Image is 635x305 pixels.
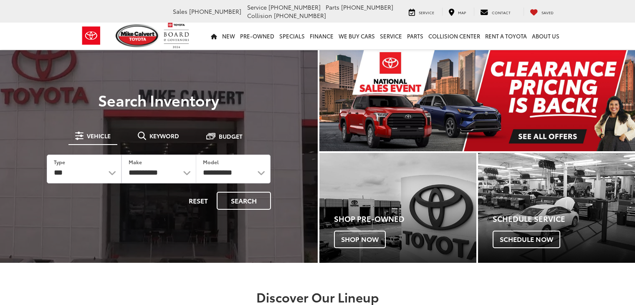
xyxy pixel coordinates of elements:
[474,8,517,16] a: Contact
[208,23,220,49] a: Home
[442,8,472,16] a: Map
[334,231,386,248] span: Shop Now
[149,133,179,139] span: Keyword
[219,133,243,139] span: Budget
[326,3,339,11] span: Parts
[334,215,476,223] h4: Shop Pre-Owned
[541,10,554,15] span: Saved
[402,8,440,16] a: Service
[319,153,476,263] a: Shop Pre-Owned Shop Now
[341,3,393,11] span: [PHONE_NUMBER]
[217,192,271,210] button: Search
[458,10,466,15] span: Map
[76,22,107,49] img: Toyota
[247,3,267,11] span: Service
[419,10,434,15] span: Service
[87,133,111,139] span: Vehicle
[524,8,560,16] a: My Saved Vehicles
[274,11,326,20] span: [PHONE_NUMBER]
[23,290,612,304] h2: Discover Our Lineup
[319,153,476,263] div: Toyota
[426,23,483,49] a: Collision Center
[529,23,562,49] a: About Us
[116,24,160,47] img: Mike Calvert Toyota
[247,11,272,20] span: Collision
[220,23,238,49] a: New
[307,23,336,49] a: Finance
[35,91,283,108] h3: Search Inventory
[377,23,405,49] a: Service
[478,153,635,263] a: Schedule Service Schedule Now
[129,158,142,165] label: Make
[483,23,529,49] a: Rent a Toyota
[189,7,241,15] span: [PHONE_NUMBER]
[173,7,187,15] span: Sales
[203,158,219,165] label: Model
[268,3,321,11] span: [PHONE_NUMBER]
[493,215,635,223] h4: Schedule Service
[478,153,635,263] div: Toyota
[238,23,277,49] a: Pre-Owned
[182,192,215,210] button: Reset
[492,10,511,15] span: Contact
[54,158,65,165] label: Type
[493,231,560,248] span: Schedule Now
[277,23,307,49] a: Specials
[405,23,426,49] a: Parts
[336,23,377,49] a: WE BUY CARS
